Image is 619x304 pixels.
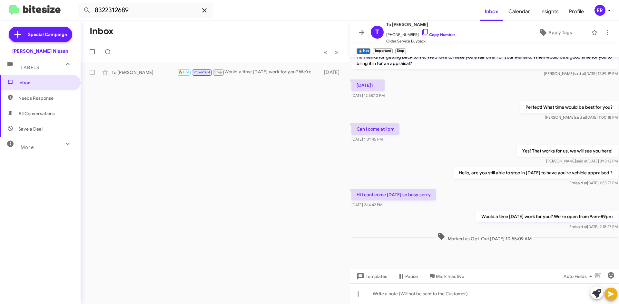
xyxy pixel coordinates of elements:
[520,101,618,113] p: Perfect! What time would be best for you?
[576,180,587,185] span: said at
[18,95,73,101] span: Needs Response
[564,271,594,282] span: Auto Fields
[355,271,387,282] span: Templates
[112,69,176,76] div: To [PERSON_NAME]
[574,71,585,76] span: said at
[357,48,370,54] small: 🔥 Hot
[454,167,618,179] p: Hello, are you still able to stop in [DATE] to have you're vehicle appraised ?
[476,211,618,222] p: Would a time [DATE] work for you? We're open from 9am-89pm
[18,79,73,86] span: Inbox
[575,115,586,120] span: said at
[78,3,213,18] input: Search
[569,180,618,185] span: Emi [DATE] 1:53:27 PM
[392,271,423,282] button: Pause
[178,70,189,74] span: 🔥 Hot
[21,144,34,150] span: More
[558,271,600,282] button: Auto Fields
[386,21,455,28] span: To [PERSON_NAME]
[423,271,469,282] button: Mark Inactive
[351,123,399,135] p: Can l come at 1pm
[351,189,436,200] p: Hi I cant come [DATE] so busy sorry
[350,271,392,282] button: Templates
[569,224,618,229] span: Emi [DATE] 2:18:27 PM
[535,2,564,21] a: Insights
[545,115,618,120] span: [PERSON_NAME] [DATE] 1:00:18 PM
[90,26,113,36] h1: Inbox
[214,70,222,74] span: Stop
[564,2,589,21] a: Profile
[324,48,327,56] span: «
[320,45,331,59] button: Previous
[386,38,455,44] span: Older Service Buyback
[548,27,572,38] span: Apply Tags
[28,31,67,38] span: Special Campaign
[435,233,534,242] span: Marked as Opt-Out [DATE] 10:55:09 AM
[351,137,383,142] span: [DATE] 1:01:45 PM
[9,27,72,42] a: Special Campaign
[421,32,455,37] a: Copy Number
[375,27,379,37] span: T
[395,48,406,54] small: Stop
[405,271,418,282] span: Pause
[386,28,455,38] span: [PHONE_NUMBER]
[576,224,587,229] span: said at
[331,45,342,59] button: Next
[176,69,321,76] div: Would a time [DATE] work for you? We're open from 9am-89pm
[351,79,385,91] p: [DATE]?
[544,71,618,76] span: [PERSON_NAME] [DATE] 12:39:19 PM
[546,159,618,163] span: [PERSON_NAME] [DATE] 3:18:12 PM
[320,45,342,59] nav: Page navigation example
[517,145,618,157] p: Yes! That works for us, we will see you here!
[351,51,618,69] p: Hi! Thanks for getting back to me. We’d love to make you a fair offer for your Murano. When would...
[18,126,43,132] span: Save a Deal
[436,271,464,282] span: Mark Inactive
[480,2,503,21] a: Inbox
[18,110,55,117] span: All Conversations
[12,48,68,54] div: [PERSON_NAME] Nissan
[335,48,338,56] span: »
[321,69,345,76] div: [DATE]
[522,27,588,38] button: Apply Tags
[193,70,210,74] span: Important
[351,202,382,207] span: [DATE] 2:14:42 PM
[594,5,605,16] div: ER
[21,65,39,70] span: Labels
[503,2,535,21] a: Calendar
[351,93,385,98] span: [DATE] 12:58:10 PM
[373,48,392,54] small: Important
[589,5,612,16] button: ER
[576,159,587,163] span: said at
